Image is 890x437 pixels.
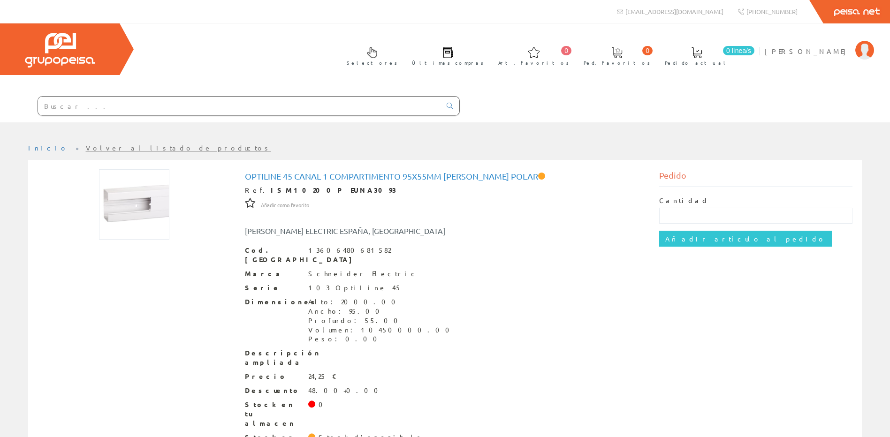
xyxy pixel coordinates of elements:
[337,39,402,71] a: Selectores
[642,46,653,55] span: 0
[347,58,397,68] span: Selectores
[261,200,309,209] a: Añadir como favorito
[665,58,729,68] span: Pedido actual
[25,33,95,68] img: Grupo Peisa
[746,8,798,15] span: [PHONE_NUMBER]
[308,386,384,395] div: 48.00+0.00
[319,400,328,409] div: 0
[625,8,723,15] span: [EMAIL_ADDRESS][DOMAIN_NAME]
[245,186,646,195] div: Ref.
[308,283,402,293] div: 103 OptiLine 45
[308,269,418,279] div: Schneider Electric
[245,348,301,367] span: Descripción ampliada
[723,46,754,55] span: 0 línea/s
[765,46,851,56] span: [PERSON_NAME]
[245,283,301,293] span: Serie
[584,58,650,68] span: Ped. favoritos
[245,172,646,181] h1: OptiLine 45 Canal 1 compartimento 95x55mm [PERSON_NAME] polar
[261,202,309,209] span: Añadir como favorito
[245,400,301,428] span: Stock en tu almacen
[38,97,441,115] input: Buscar ...
[412,58,484,68] span: Últimas compras
[308,316,455,325] div: Profundo: 55.00
[308,372,337,381] div: 24,25 €
[561,46,571,55] span: 0
[86,143,271,152] a: Volver al listado de productos
[403,39,488,71] a: Últimas compras
[765,39,874,48] a: [PERSON_NAME]
[308,334,455,344] div: Peso: 0.00
[238,226,479,236] div: [PERSON_NAME] ELECTRIC ESPAÑA, [GEOGRAPHIC_DATA]
[245,269,301,279] span: Marca
[28,143,68,152] a: Inicio
[659,169,852,187] div: Pedido
[308,325,455,335] div: Volumen: 10450000.00
[659,196,709,205] label: Cantidad
[245,372,301,381] span: Precio
[271,186,396,194] strong: ISM10200P EUNA3093
[99,169,169,240] img: Foto artículo OptiLine 45 Canal 1 compartimento 95x55mm blanco polar (150x150)
[308,297,455,307] div: Alto: 2000.00
[308,307,455,316] div: Ancho: 95.00
[245,297,301,307] span: Dimensiones
[245,386,301,395] span: Descuento
[659,231,832,247] input: Añadir artículo al pedido
[308,246,391,255] div: 13606480681582
[498,58,569,68] span: Art. favoritos
[245,246,301,264] span: Cod. [GEOGRAPHIC_DATA]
